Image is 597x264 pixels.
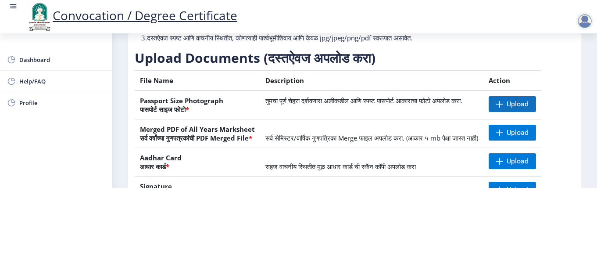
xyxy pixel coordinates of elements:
[141,33,422,42] p: 3.दस्तऐवज स्पष्ट आणि वाचनीय स्थितीत, कोणत्याही पार्श्वभूमीशिवाय आणि केवळ jpg/jpeg/png/pdf स्वरूपा...
[26,7,237,24] a: Convocation / Degree Certificate
[260,71,483,91] th: Description
[135,71,260,91] th: File Name
[26,2,53,32] img: logo
[507,128,529,137] span: Upload
[260,90,483,119] td: तुमचा पूर्ण चेहरा दर्शवणारा अलीकडील आणि स्पष्ट पासपोर्ट आकाराचा फोटो अपलोड करा.
[265,162,416,171] span: सहज वाचनीय स्थितीत मूळ आधार कार्ड ची स्कॅन कॉपी अपलोड करा
[135,148,260,177] th: Aadhar Card आधार कार्ड
[507,100,529,108] span: Upload
[265,134,478,142] span: सर्व सेमिस्टर/वार्षिक गुणपत्रिका Merge फाइल अपलोड करा. (आकार ५ mb पेक्षा जास्त नाही)
[19,76,105,87] span: Help/FAQ
[135,177,260,205] th: Signature स्वाक्षरी
[135,119,260,148] th: Merged PDF of All Years Marksheet सर्व वर्षांच्या गुणपत्रकांची PDF Merged File
[135,90,260,119] th: Passport Size Photograph पासपोर्ट साइज फोटो
[19,98,105,108] span: Profile
[135,49,562,67] h3: Upload Documents (दस्तऐवज अपलोड करा)
[483,71,541,91] th: Action
[507,185,529,194] span: Upload
[19,54,105,65] span: Dashboard
[507,157,529,166] span: Upload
